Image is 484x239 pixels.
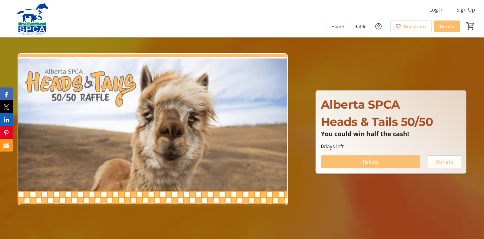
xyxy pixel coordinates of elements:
span: Raffle [354,23,367,30]
span: Log In [429,6,444,13]
span: Tickets [362,158,379,166]
p: You could win half the cash! [321,130,461,137]
a: Raffle [349,21,372,32]
button: Log In [424,4,449,15]
a: Donations [390,21,432,32]
a: Home [326,21,349,32]
span: Heads & Tails 50/50 [321,115,433,129]
span: Donate [435,158,453,166]
span: Alberta SPCA [321,97,400,111]
span: Tickets [439,23,455,30]
span: Home [331,23,344,30]
a: Tickets [434,21,460,32]
button: Cart [465,20,476,32]
button: Tickets [321,155,420,168]
span: 0 [321,143,324,150]
img: Campaign CTA Media Photo [18,53,288,205]
button: Help [372,20,385,33]
button: Sign Up [451,4,480,15]
p: days left [321,143,461,150]
span: Sign Up [456,6,475,13]
button: Donate [428,155,461,168]
span: Donations [404,23,426,30]
img: Alberta SPCA's Logo [4,3,61,35]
